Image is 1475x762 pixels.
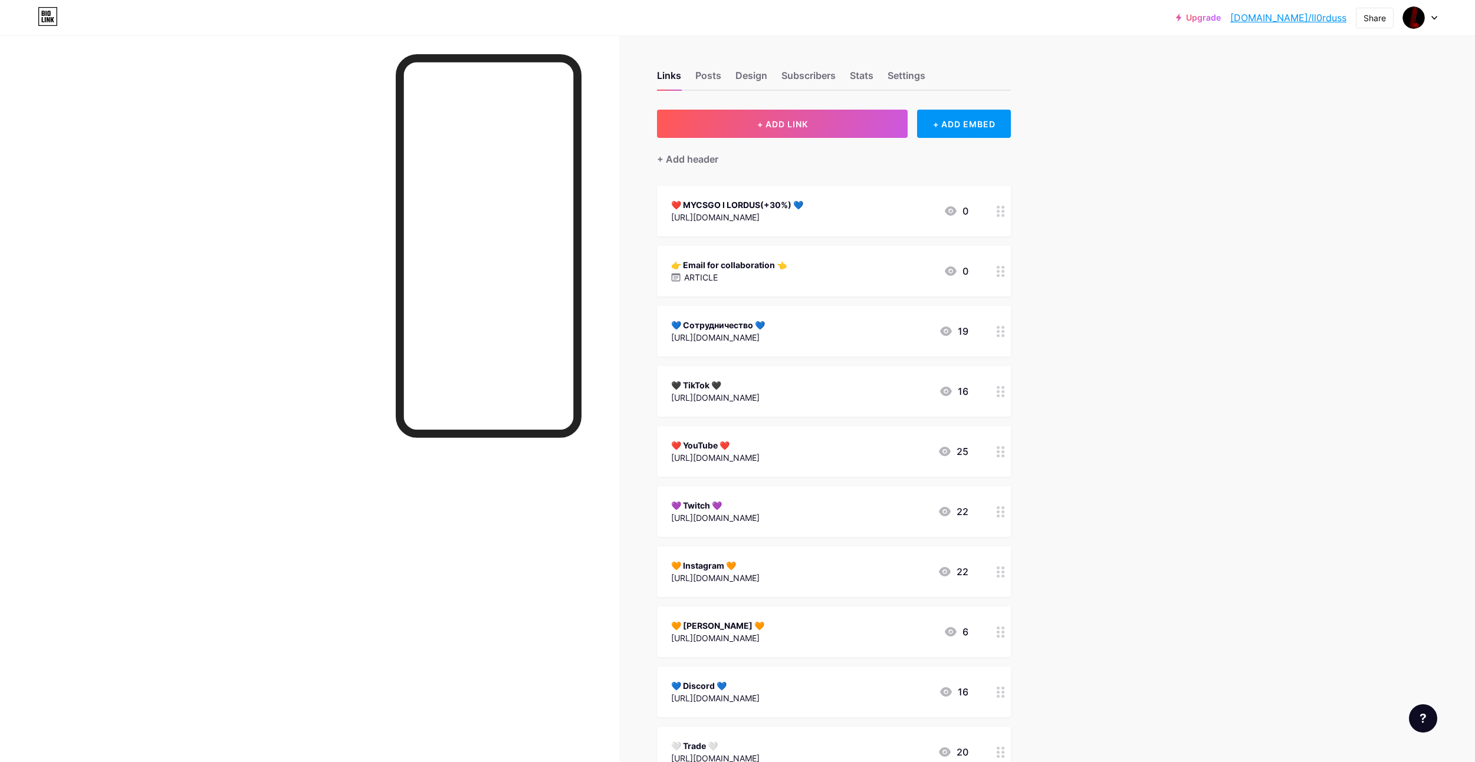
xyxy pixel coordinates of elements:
[944,204,968,218] div: 0
[657,110,908,138] button: + ADD LINK
[695,68,721,90] div: Posts
[850,68,873,90] div: Stats
[1364,12,1386,24] div: Share
[671,632,764,644] div: [URL][DOMAIN_NAME]
[939,685,968,699] div: 16
[938,745,968,759] div: 20
[657,68,681,90] div: Links
[671,559,760,572] div: 🧡 Instagram 🧡
[671,331,765,344] div: [URL][DOMAIN_NAME]
[671,439,760,451] div: ❤️ YouTube ❤️
[671,199,803,211] div: ❤️ MYCSGO Ӏ LORDUS(+30%) 💙
[671,451,760,464] div: [URL][DOMAIN_NAME]
[671,259,787,271] div: 👉 Email for collaboration 👈
[671,379,760,391] div: 🖤 TikTok 🖤
[671,512,760,524] div: [URL][DOMAIN_NAME]
[684,271,718,283] p: ARTICLE
[671,499,760,512] div: 💜 Twitch 💜
[888,68,925,90] div: Settings
[781,68,836,90] div: Subscribers
[917,110,1011,138] div: + ADD EMBED
[671,319,765,331] div: 💙 Сотрудничество 💙
[1230,11,1346,25] a: [DOMAIN_NAME]/ll0rduss
[938,444,968,458] div: 25
[939,384,968,398] div: 16
[671,572,760,584] div: [URL][DOMAIN_NAME]
[671,391,760,404] div: [URL][DOMAIN_NAME]
[671,740,760,752] div: 🤍 Trade 🤍
[938,565,968,579] div: 22
[671,679,760,692] div: 💙 Discord 💙
[671,211,803,223] div: [URL][DOMAIN_NAME]
[944,264,968,278] div: 0
[938,504,968,519] div: 22
[671,692,760,704] div: [URL][DOMAIN_NAME]
[671,619,764,632] div: 🧡 [PERSON_NAME] 🧡
[735,68,767,90] div: Design
[1176,13,1221,22] a: Upgrade
[1402,6,1425,29] img: ll0rduss
[944,625,968,639] div: 6
[939,324,968,338] div: 19
[657,152,718,166] div: + Add header
[757,119,808,129] span: + ADD LINK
